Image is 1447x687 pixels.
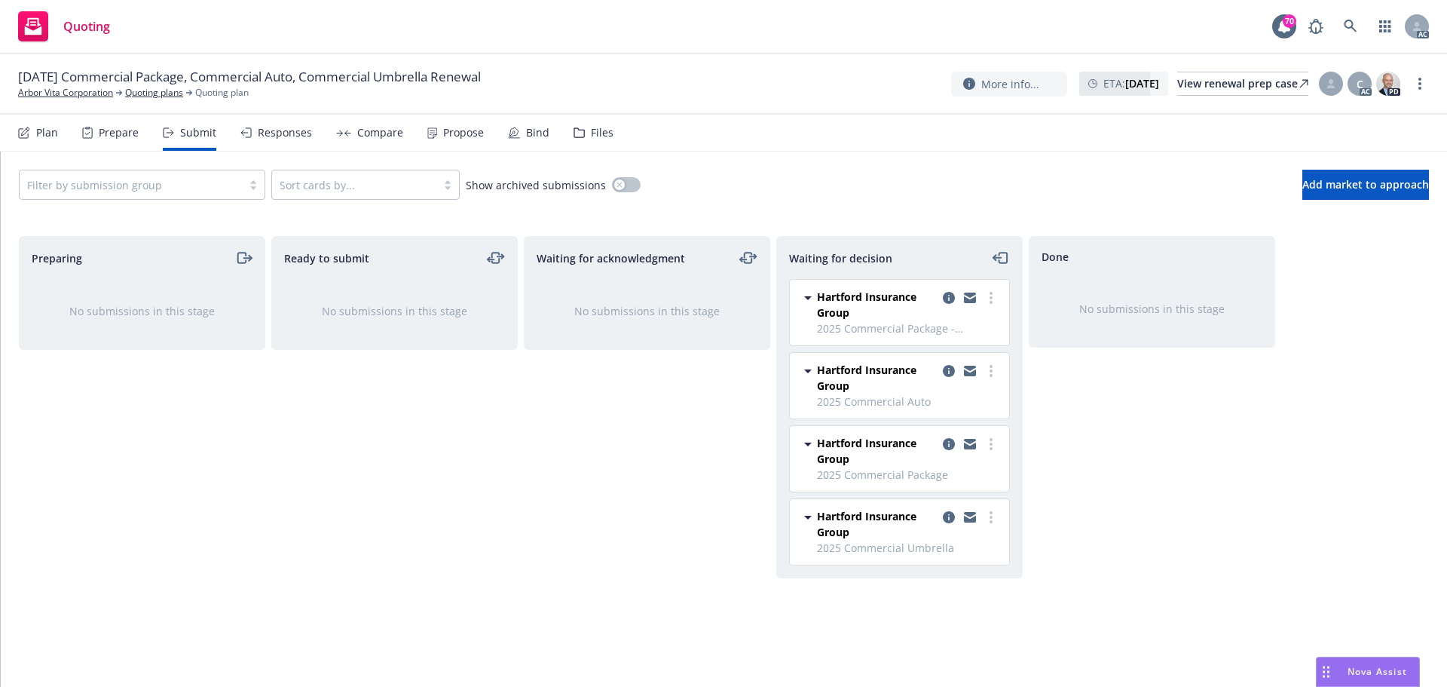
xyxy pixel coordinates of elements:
[357,127,403,139] div: Compare
[1411,75,1429,93] a: more
[526,127,549,139] div: Bind
[951,72,1067,97] button: More info...
[982,362,1000,380] a: more
[1335,11,1366,41] a: Search
[443,127,484,139] div: Propose
[1177,72,1308,96] a: View renewal prep case
[258,127,312,139] div: Responses
[1357,76,1363,92] span: C
[982,435,1000,453] a: more
[739,249,757,267] a: moveLeftRight
[18,86,113,100] a: Arbor Vita Corporation
[537,250,685,266] span: Waiting for acknowledgment
[195,86,249,100] span: Quoting plan
[817,362,937,394] span: Hartford Insurance Group
[817,320,1000,336] span: 2025 Commercial Package - International PKG
[18,68,481,86] span: [DATE] Commercial Package, Commercial Auto, Commercial Umbrella Renewal
[817,540,1000,556] span: 2025 Commercial Umbrella
[296,303,493,319] div: No submissions in this stage
[180,127,216,139] div: Submit
[591,127,613,139] div: Files
[981,76,1039,92] span: More info...
[1317,658,1335,686] div: Drag to move
[234,249,252,267] a: moveRight
[961,289,979,307] a: copy logging email
[817,508,937,540] span: Hartford Insurance Group
[1042,249,1069,265] span: Done
[1302,170,1429,200] button: Add market to approach
[36,127,58,139] div: Plan
[940,289,958,307] a: copy logging email
[1054,301,1250,317] div: No submissions in this stage
[961,362,979,380] a: copy logging email
[1316,657,1420,687] button: Nova Assist
[1283,14,1296,28] div: 70
[992,249,1010,267] a: moveLeft
[466,177,606,193] span: Show archived submissions
[12,5,116,48] a: Quoting
[99,127,139,139] div: Prepare
[1376,72,1400,96] img: photo
[940,508,958,526] a: copy logging email
[284,250,369,266] span: Ready to submit
[817,435,937,467] span: Hartford Insurance Group
[1177,72,1308,95] div: View renewal prep case
[1348,665,1407,678] span: Nova Assist
[817,394,1000,409] span: 2025 Commercial Auto
[982,508,1000,526] a: more
[940,435,958,453] a: copy logging email
[32,250,82,266] span: Preparing
[1302,177,1429,192] span: Add market to approach
[125,86,183,100] a: Quoting plans
[549,303,745,319] div: No submissions in this stage
[789,250,892,266] span: Waiting for decision
[1370,11,1400,41] a: Switch app
[1103,75,1159,91] span: ETA :
[940,362,958,380] a: copy logging email
[982,289,1000,307] a: more
[1125,76,1159,90] strong: [DATE]
[63,20,110,32] span: Quoting
[817,289,937,320] span: Hartford Insurance Group
[961,508,979,526] a: copy logging email
[817,467,1000,483] span: 2025 Commercial Package
[961,435,979,453] a: copy logging email
[487,249,505,267] a: moveLeftRight
[1301,11,1331,41] a: Report a Bug
[44,303,240,319] div: No submissions in this stage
